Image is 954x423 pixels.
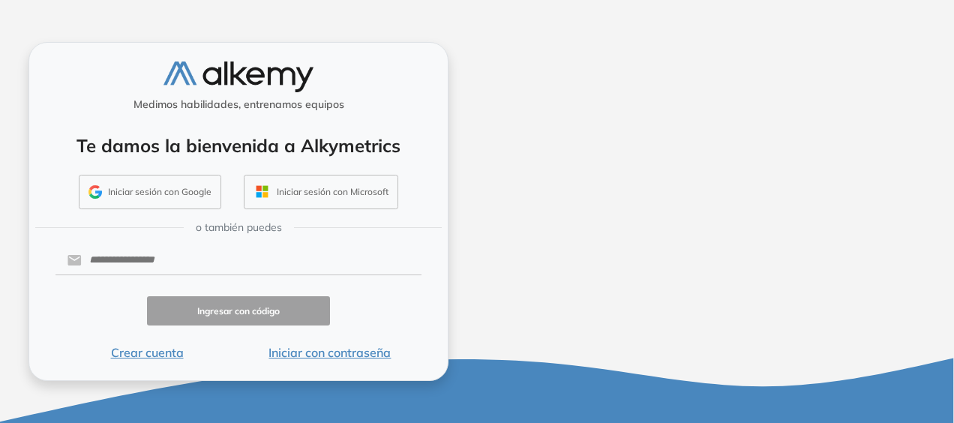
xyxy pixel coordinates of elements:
button: Crear cuenta [55,343,238,361]
button: Iniciar con contraseña [238,343,421,361]
span: o también puedes [196,220,282,235]
h5: Medimos habilidades, entrenamos equipos [35,98,442,111]
button: Ingresar con código [147,296,330,325]
h4: Te damos la bienvenida a Alkymetrics [49,135,428,157]
img: logo-alkemy [163,61,313,92]
img: OUTLOOK_ICON [253,183,271,200]
button: Iniciar sesión con Microsoft [244,175,398,209]
img: GMAIL_ICON [88,185,102,199]
button: Iniciar sesión con Google [79,175,221,209]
